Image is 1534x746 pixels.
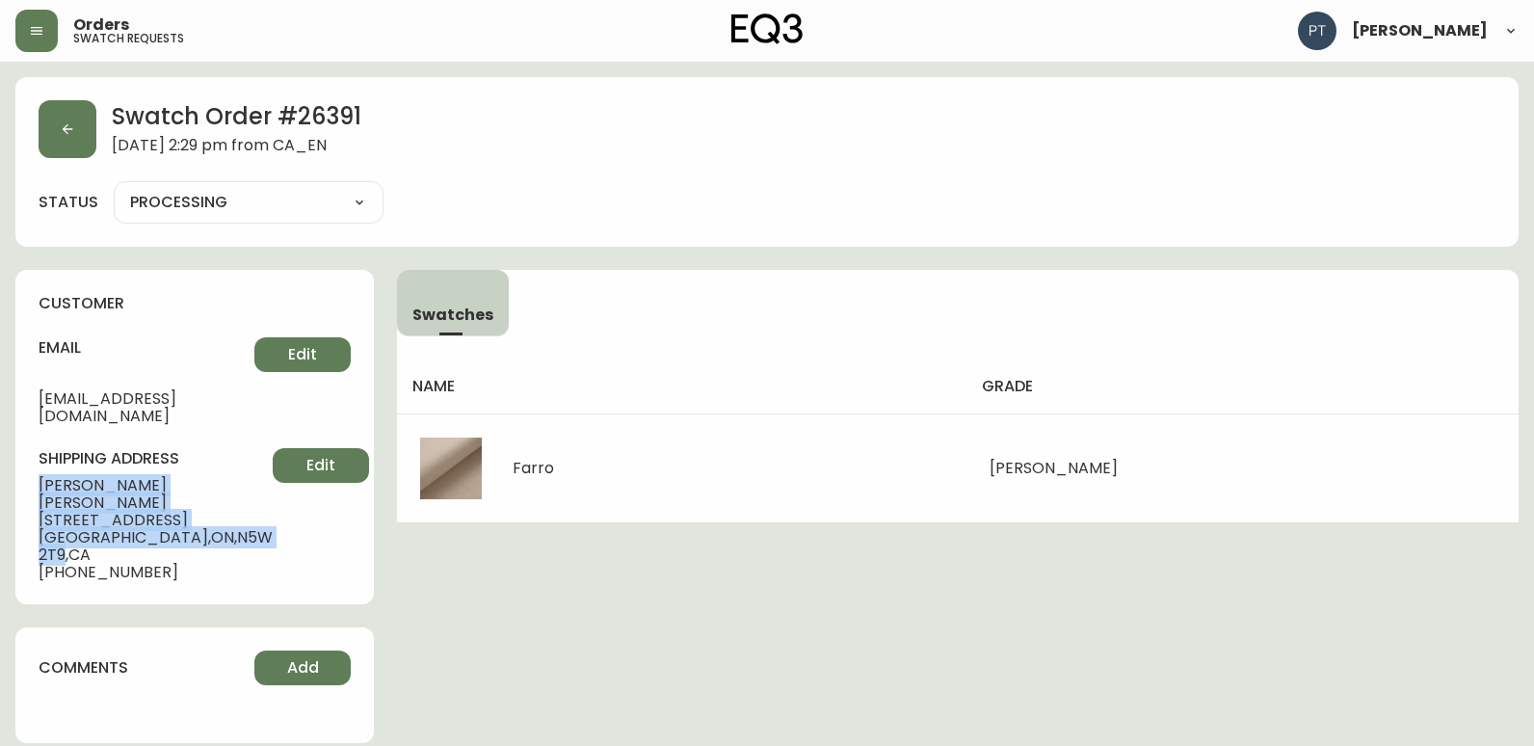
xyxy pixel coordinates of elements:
[39,192,98,213] label: status
[73,17,129,33] span: Orders
[731,13,803,44] img: logo
[1352,23,1488,39] span: [PERSON_NAME]
[39,512,273,529] span: [STREET_ADDRESS]
[412,376,951,397] h4: name
[112,137,361,158] span: [DATE] 2:29 pm from CA_EN
[39,477,273,512] span: [PERSON_NAME] [PERSON_NAME]
[254,337,351,372] button: Edit
[273,448,369,483] button: Edit
[39,448,273,469] h4: shipping address
[982,376,1503,397] h4: grade
[39,337,254,359] h4: email
[306,455,335,476] span: Edit
[288,344,317,365] span: Edit
[73,33,184,44] h5: swatch requests
[420,438,482,499] img: 0b2a7f9e-a517-41c4-9158-d10077018e93.jpg-thumb.jpg
[39,293,351,314] h4: customer
[39,657,128,679] h4: comments
[39,564,273,581] span: [PHONE_NUMBER]
[990,457,1118,479] span: [PERSON_NAME]
[513,460,554,477] div: Farro
[39,529,273,564] span: [GEOGRAPHIC_DATA] , ON , N5W 2T9 , CA
[1298,12,1336,50] img: 986dcd8e1aab7847125929f325458823
[254,651,351,685] button: Add
[112,100,361,137] h2: Swatch Order # 26391
[39,390,254,425] span: [EMAIL_ADDRESS][DOMAIN_NAME]
[412,305,493,325] span: Swatches
[287,657,319,679] span: Add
